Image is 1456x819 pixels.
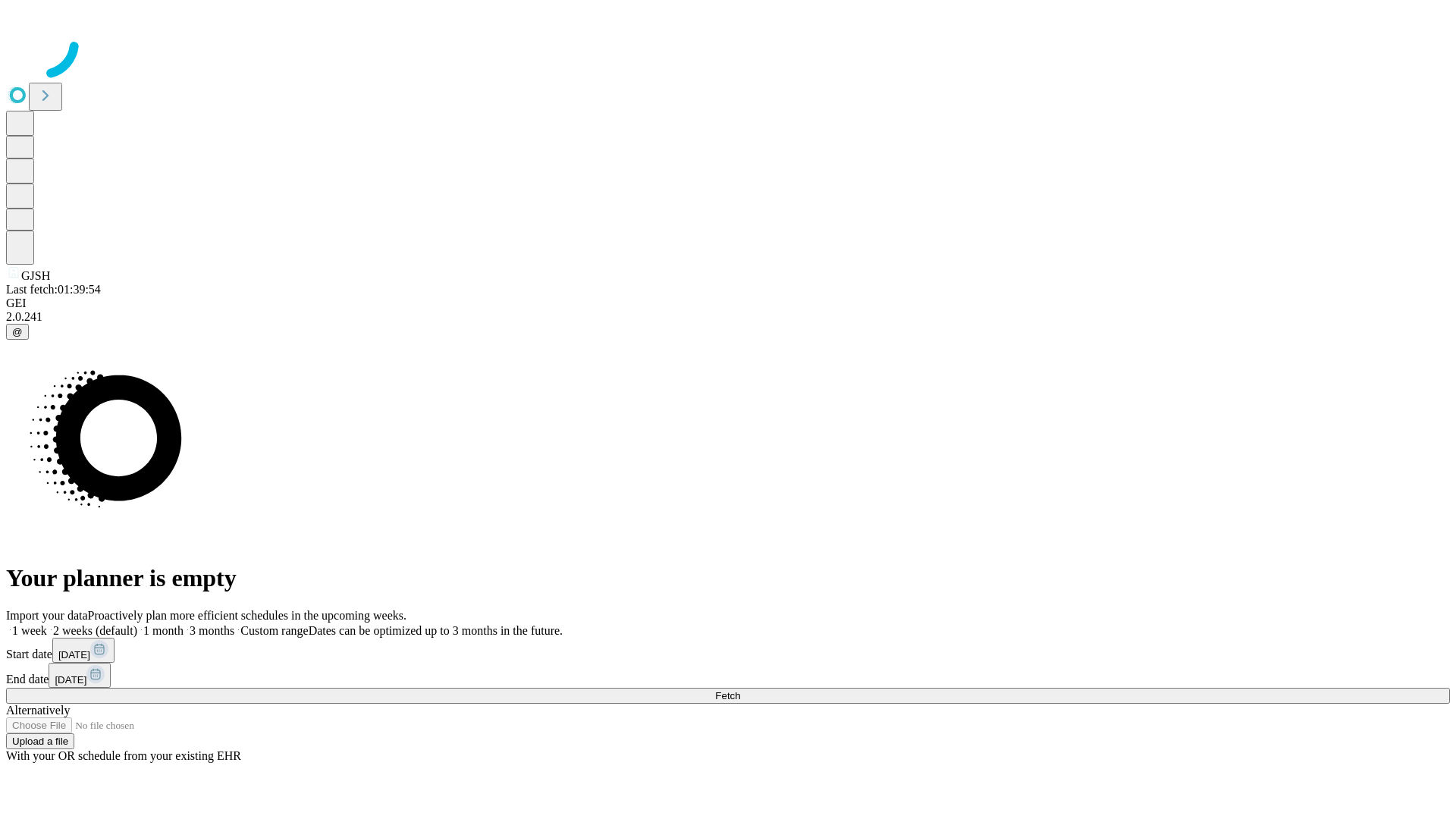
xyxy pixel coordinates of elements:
[6,688,1450,704] button: Fetch
[88,609,406,622] span: Proactively plan more efficient schedules in the upcoming weeks.
[6,283,101,296] span: Last fetch: 01:39:54
[12,624,47,637] span: 1 week
[190,624,234,637] span: 3 months
[58,649,90,661] span: [DATE]
[52,638,115,663] button: [DATE]
[6,704,70,717] span: Alternatively
[6,297,1450,310] div: GEI
[6,638,1450,663] div: Start date
[6,733,74,749] button: Upload a file
[49,663,111,688] button: [DATE]
[21,269,50,282] span: GJSH
[12,326,23,337] span: @
[6,564,1450,592] h1: Your planner is empty
[6,663,1450,688] div: End date
[6,324,29,340] button: @
[240,624,308,637] span: Custom range
[55,674,86,686] span: [DATE]
[309,624,563,637] span: Dates can be optimized up to 3 months in the future.
[715,690,740,701] span: Fetch
[6,310,1450,324] div: 2.0.241
[143,624,184,637] span: 1 month
[6,609,88,622] span: Import your data
[53,624,137,637] span: 2 weeks (default)
[6,749,241,762] span: With your OR schedule from your existing EHR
